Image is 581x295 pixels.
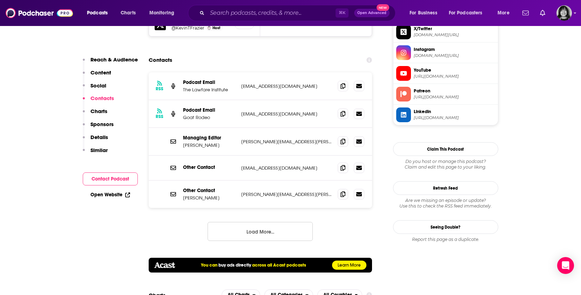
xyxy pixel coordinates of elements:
[171,25,204,31] a: @KevinTFrazier
[90,134,108,140] p: Details
[83,95,114,108] button: Contacts
[83,69,111,82] button: Content
[377,4,389,11] span: New
[405,7,446,19] button: open menu
[414,26,495,32] span: X/Twitter
[241,191,332,197] p: [PERSON_NAME][EMAIL_ADDRESS][PERSON_NAME][DOMAIN_NAME]
[90,82,106,89] p: Social
[393,142,498,156] button: Claim This Podcast
[414,53,495,58] span: instagram.com/lawfaremedia
[207,7,336,19] input: Search podcasts, credits, & more...
[121,8,136,18] span: Charts
[183,79,236,85] p: Podcast Email
[396,66,495,81] a: YouTube[URL][DOMAIN_NAME]
[90,95,114,101] p: Contacts
[357,11,386,15] span: Open Advanced
[83,121,114,134] button: Sponsors
[90,121,114,127] p: Sponsors
[414,115,495,120] span: https://www.linkedin.com/company/the-lawfare-institute/
[393,198,498,209] div: Are we missing an episode or update? Use this to check the RSS feed immediately.
[183,188,236,194] p: Other Contact
[90,108,107,114] p: Charts
[83,172,138,185] button: Contact Podcast
[183,164,236,170] p: Other Contact
[201,262,306,268] h5: You can across all Acast podcasts
[207,26,211,30] img: Kevin Frazier
[183,195,236,201] p: [PERSON_NAME]
[90,56,138,63] p: Reach & Audience
[520,7,532,19] a: Show notifications dropdown
[90,147,108,153] p: Similar
[498,8,509,18] span: More
[144,7,183,19] button: open menu
[557,257,574,274] div: Open Intercom Messenger
[82,7,117,19] button: open menu
[393,220,498,234] a: Seeing Double?
[195,5,402,21] div: Search podcasts, credits, & more...
[414,46,495,53] span: Instagram
[537,7,548,19] a: Show notifications dropdown
[83,56,138,69] button: Reach & Audience
[449,8,482,18] span: For Podcasters
[556,5,572,21] img: User Profile
[183,142,236,148] p: [PERSON_NAME]
[556,5,572,21] span: Logged in as parkdalepublicity1
[332,261,366,270] a: Learn More
[414,94,495,100] span: https://www.patreon.com/lawfare
[149,8,174,18] span: Monitoring
[393,181,498,195] button: Refresh Feed
[354,9,390,17] button: Open AdvancedNew
[414,67,495,73] span: YouTube
[393,159,498,164] span: Do you host or manage this podcast?
[241,83,332,89] p: [EMAIL_ADDRESS][DOMAIN_NAME]
[154,262,175,268] img: acastlogo
[414,109,495,115] span: Linkedin
[241,111,332,117] p: [EMAIL_ADDRESS][DOMAIN_NAME]
[87,8,108,18] span: Podcasts
[241,165,332,171] p: [EMAIL_ADDRESS][DOMAIN_NAME]
[493,7,518,19] button: open menu
[156,86,163,92] h3: RSS
[444,7,493,19] button: open menu
[90,192,130,198] a: Open Website
[396,87,495,101] a: Patreon[URL][DOMAIN_NAME]
[183,87,236,93] p: The Lawfare Institute
[414,32,495,38] span: twitter.com/lawfare
[83,82,106,95] button: Social
[90,69,111,76] p: Content
[396,45,495,60] a: Instagram[DOMAIN_NAME][URL]
[183,107,236,113] p: Podcast Email
[83,134,108,147] button: Details
[149,53,172,67] h2: Contacts
[83,108,107,121] button: Charts
[393,237,498,242] div: Report this page as a duplicate.
[556,5,572,21] button: Show profile menu
[414,74,495,79] span: https://www.youtube.com/@lawfaremedia
[414,88,495,94] span: Patreon
[83,147,108,160] button: Similar
[396,25,495,39] a: X/Twitter[DOMAIN_NAME][URL]
[218,262,251,268] a: buy ads directly
[410,8,437,18] span: For Business
[116,7,140,19] a: Charts
[156,114,163,119] h3: RSS
[183,114,236,120] p: Goat Rodeo
[208,222,313,241] button: Load More...
[393,159,498,170] div: Claim and edit this page to your liking.
[6,6,73,20] img: Podchaser - Follow, Share and Rate Podcasts
[212,26,220,30] span: Host
[336,8,349,18] span: ⌘ K
[183,135,236,141] p: Managing Editor
[396,107,495,122] a: Linkedin[URL][DOMAIN_NAME]
[241,139,332,145] p: [PERSON_NAME][EMAIL_ADDRESS][PERSON_NAME][DOMAIN_NAME]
